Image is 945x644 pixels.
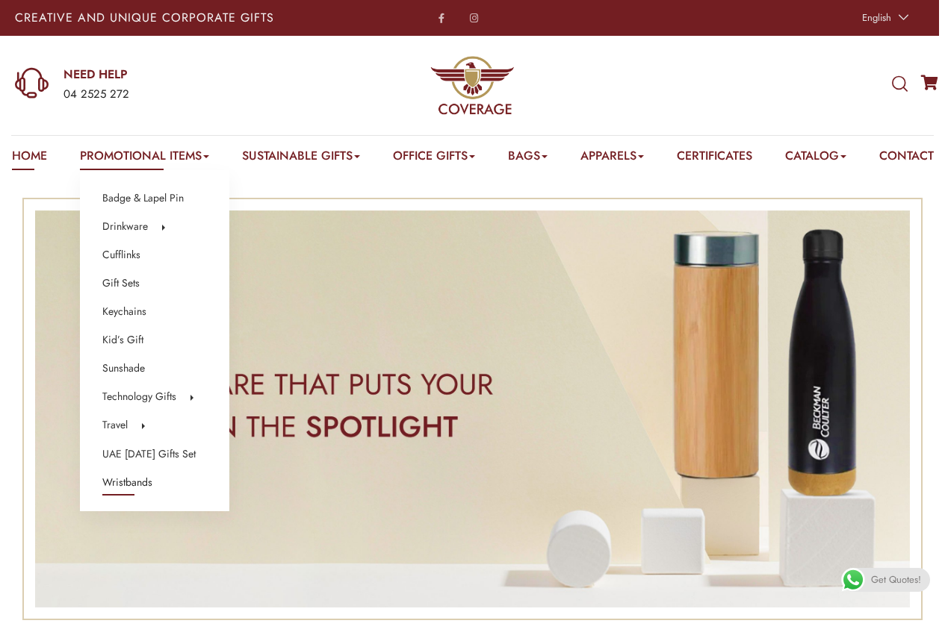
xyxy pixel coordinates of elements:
span: Get Quotes! [871,568,921,592]
img: 1 [35,210,910,607]
a: Sunshade [102,359,145,378]
span: English [862,10,891,25]
a: UAE [DATE] Gifts Set [102,445,196,464]
a: Sustainable Gifts [242,147,360,170]
div: 04 2525 272 [63,85,308,104]
a: Apparels [580,147,644,170]
a: Kid’s Gift [102,331,143,350]
a: Gift Sets [102,274,140,293]
a: Home [12,147,47,170]
a: Contact [879,147,934,170]
a: Travel [102,416,128,435]
a: Certificates [677,147,752,170]
a: Wristbands [102,473,152,493]
a: Badge & Lapel Pin [102,189,184,208]
a: Catalog [785,147,846,170]
p: Creative and Unique Corporate Gifts [15,12,371,24]
a: Keychains [102,302,146,322]
a: Cufflinks [102,246,140,265]
a: Promotional Items [80,147,209,170]
a: Office Gifts [393,147,475,170]
a: Technology Gifts [102,387,176,407]
a: English [855,7,912,28]
a: NEED HELP [63,66,308,83]
div: Image Carousel [35,210,910,607]
a: Bags [508,147,548,170]
a: Drinkware [102,217,148,237]
div: 1 / 3 [35,210,910,607]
